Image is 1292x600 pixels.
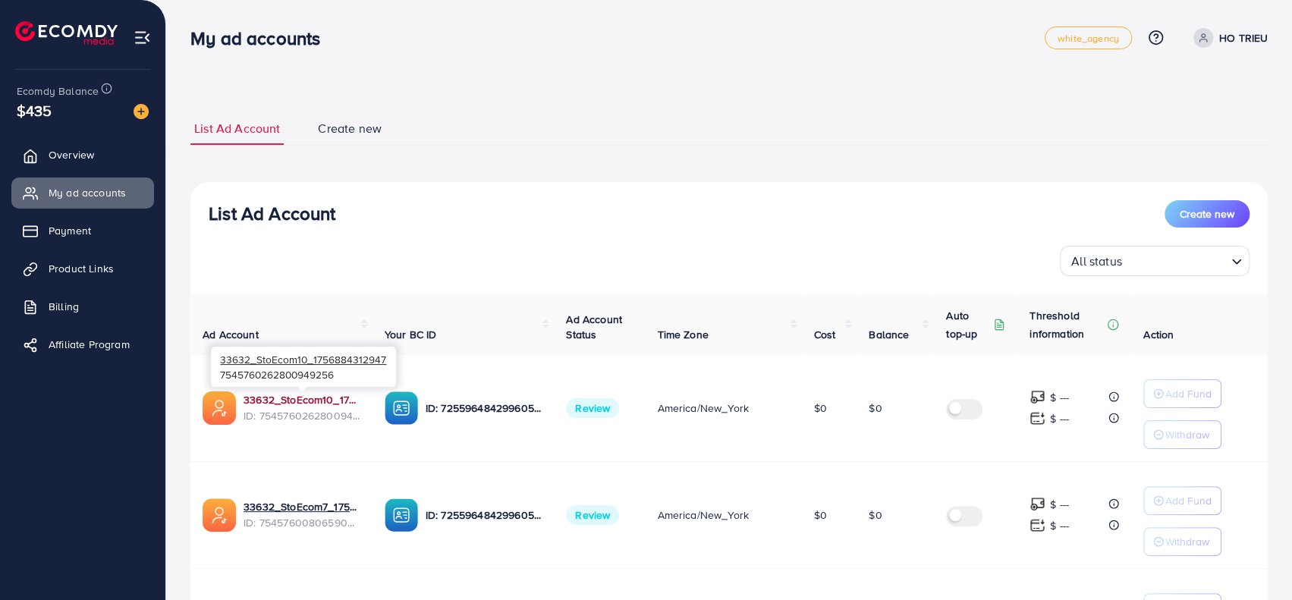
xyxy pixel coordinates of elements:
h3: List Ad Account [209,203,335,225]
button: Create new [1165,200,1250,228]
a: white_agency [1045,27,1132,49]
button: Withdraw [1143,420,1221,449]
span: $435 [17,99,52,121]
a: 33632_StoEcom10_1756884312947 [244,392,360,407]
p: ID: 7255964842996056065 [426,506,542,524]
span: Action [1143,327,1174,342]
img: ic-ads-acc.e4c84228.svg [203,391,236,425]
span: Overview [49,147,94,162]
span: Billing [49,299,79,314]
span: America/New_York [657,507,749,523]
img: logo [15,21,118,45]
span: $0 [869,401,882,416]
span: Affiliate Program [49,337,130,352]
p: Add Fund [1165,385,1212,403]
input: Search for option [1127,247,1225,272]
a: Product Links [11,253,154,284]
p: Withdraw [1165,532,1209,551]
img: top-up amount [1030,389,1045,405]
p: $ --- [1050,410,1069,428]
img: ic-ba-acc.ded83a64.svg [385,498,418,532]
span: Payment [49,223,91,238]
p: $ --- [1050,517,1069,535]
img: menu [134,29,151,46]
span: Review [566,505,619,525]
a: Billing [11,291,154,322]
img: ic-ba-acc.ded83a64.svg [385,391,418,425]
span: All status [1068,250,1125,272]
div: 7545760262800949256 [211,347,396,387]
span: $0 [814,401,827,416]
img: top-up amount [1030,410,1045,426]
p: Threshold information [1030,306,1104,343]
p: ID: 7255964842996056065 [426,399,542,417]
span: white_agency [1058,33,1119,43]
span: ID: 7545760262800949256 [244,408,360,423]
span: Create new [1180,206,1234,221]
img: image [134,104,149,119]
span: Create new [318,120,382,137]
p: Add Fund [1165,492,1212,510]
span: My ad accounts [49,185,126,200]
span: Time Zone [657,327,708,342]
img: top-up amount [1030,496,1045,512]
button: Add Fund [1143,379,1221,408]
span: ID: 7545760080659005456 [244,515,360,530]
p: $ --- [1050,495,1069,514]
p: Withdraw [1165,426,1209,444]
div: <span class='underline'>33632_StoEcom7_1756884208465</span></br>7545760080659005456 [244,499,360,530]
span: List Ad Account [194,120,280,137]
span: America/New_York [657,401,749,416]
img: ic-ads-acc.e4c84228.svg [203,498,236,532]
span: Your BC ID [385,327,437,342]
a: Affiliate Program [11,329,154,360]
span: Product Links [49,261,114,276]
span: Cost [814,327,836,342]
span: Balance [869,327,909,342]
a: Payment [11,215,154,246]
iframe: Chat [1228,532,1281,589]
span: Ad Account [203,327,259,342]
a: My ad accounts [11,177,154,208]
div: Search for option [1060,246,1250,276]
p: Auto top-up [946,306,990,343]
span: $0 [869,507,882,523]
span: 33632_StoEcom10_1756884312947 [220,352,386,366]
p: $ --- [1050,388,1069,407]
span: Review [566,398,619,418]
h3: My ad accounts [190,27,332,49]
button: Withdraw [1143,527,1221,556]
p: HO TRIEU [1219,29,1268,47]
a: Overview [11,140,154,170]
a: 33632_StoEcom7_1756884208465 [244,499,360,514]
button: Add Fund [1143,486,1221,515]
img: top-up amount [1030,517,1045,533]
a: HO TRIEU [1187,28,1268,48]
span: Ad Account Status [566,312,622,342]
span: $0 [814,507,827,523]
span: Ecomdy Balance [17,83,99,99]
